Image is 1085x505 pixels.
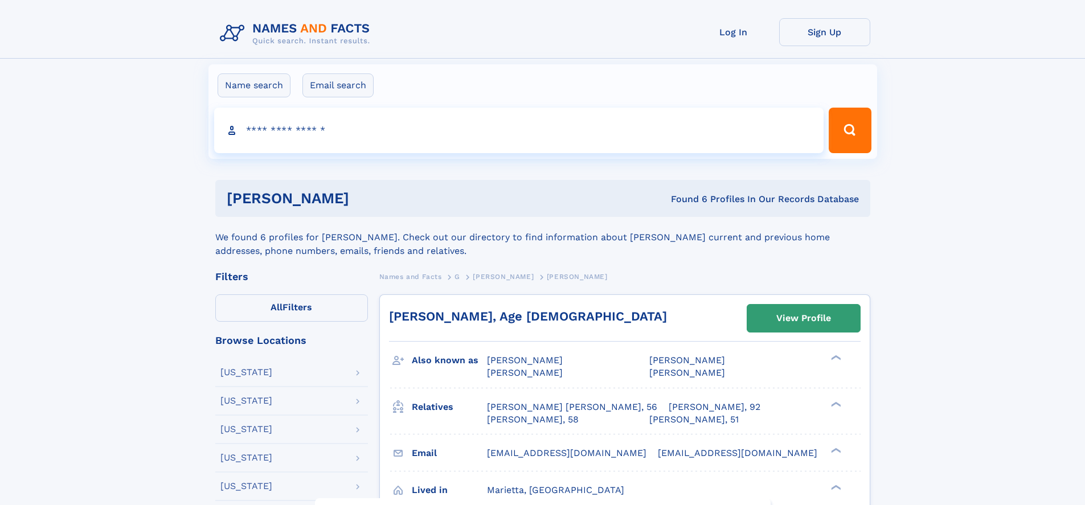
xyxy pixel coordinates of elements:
div: [US_STATE] [220,368,272,377]
a: [PERSON_NAME], 58 [487,413,579,426]
div: [US_STATE] [220,453,272,462]
label: Name search [218,73,290,97]
a: View Profile [747,305,860,332]
div: ❯ [828,400,842,408]
div: ❯ [828,446,842,454]
div: Browse Locations [215,335,368,346]
label: Filters [215,294,368,322]
span: [EMAIL_ADDRESS][DOMAIN_NAME] [487,447,646,458]
h3: Also known as [412,351,487,370]
span: Marietta, [GEOGRAPHIC_DATA] [487,485,624,495]
span: [PERSON_NAME] [487,367,563,378]
div: We found 6 profiles for [PERSON_NAME]. Check out our directory to find information about [PERSON_... [215,217,870,258]
a: Sign Up [779,18,870,46]
a: [PERSON_NAME], 51 [649,413,739,426]
div: [US_STATE] [220,425,272,434]
div: View Profile [776,305,831,331]
a: [PERSON_NAME], 92 [669,401,760,413]
span: [PERSON_NAME] [547,273,608,281]
label: Email search [302,73,374,97]
div: [US_STATE] [220,482,272,491]
h3: Lived in [412,481,487,500]
span: [PERSON_NAME] [487,355,563,366]
span: G [455,273,460,281]
a: G [455,269,460,284]
h3: Relatives [412,397,487,417]
div: Found 6 Profiles In Our Records Database [510,193,859,206]
h3: Email [412,444,487,463]
span: [PERSON_NAME] [649,355,725,366]
a: [PERSON_NAME] [PERSON_NAME], 56 [487,401,657,413]
a: [PERSON_NAME], Age [DEMOGRAPHIC_DATA] [389,309,667,323]
h1: [PERSON_NAME] [227,191,510,206]
button: Search Button [829,108,871,153]
span: [PERSON_NAME] [649,367,725,378]
a: Names and Facts [379,269,442,284]
img: Logo Names and Facts [215,18,379,49]
span: [EMAIL_ADDRESS][DOMAIN_NAME] [658,447,817,458]
span: [PERSON_NAME] [473,273,534,281]
div: ❯ [828,483,842,491]
div: Filters [215,272,368,282]
div: ❯ [828,354,842,362]
div: [US_STATE] [220,396,272,405]
input: search input [214,108,824,153]
a: [PERSON_NAME] [473,269,534,284]
span: All [271,302,282,313]
a: Log In [688,18,779,46]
